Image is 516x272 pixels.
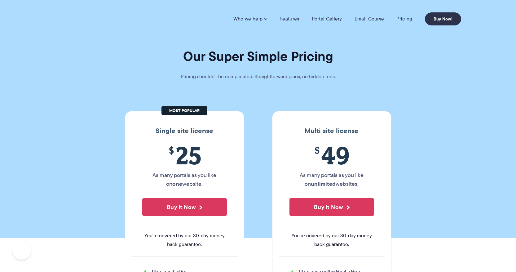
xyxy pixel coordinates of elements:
[142,198,227,216] button: Buy It Now
[396,16,412,22] a: Pricing
[289,141,374,169] span: 49
[279,127,385,135] h3: Multi site license
[142,141,227,169] span: 25
[312,16,342,22] a: Portal Gallery
[425,12,461,25] a: Buy Now!
[165,72,351,81] p: Pricing shouldn't be complicated. Straightforward plans, no hidden fees.
[172,180,182,188] strong: one
[142,171,227,188] p: As many portals as you like on website.
[289,231,374,249] span: You're covered by our 30-day money back guarantee.
[233,16,267,22] a: Who we help
[311,180,336,188] strong: unlimited
[142,231,227,249] span: You're covered by our 30-day money back guarantee.
[289,171,374,188] p: As many portals as you like on websites.
[289,198,374,216] button: Buy It Now
[355,16,384,22] a: Email Course
[131,127,238,135] h3: Single site license
[280,16,299,22] a: Features
[12,241,31,260] iframe: Toggle Customer Support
